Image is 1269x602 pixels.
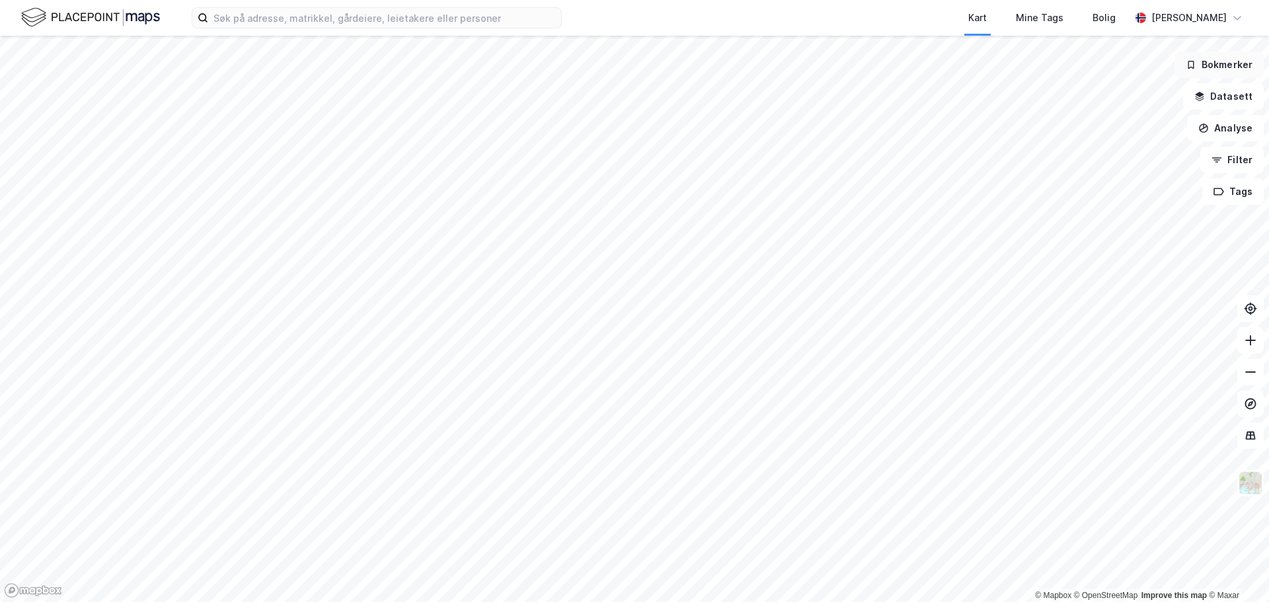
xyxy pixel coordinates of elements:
[1074,591,1138,600] a: OpenStreetMap
[1093,10,1116,26] div: Bolig
[21,6,160,29] img: logo.f888ab2527a4732fd821a326f86c7f29.svg
[1187,115,1264,141] button: Analyse
[4,583,62,598] a: Mapbox homepage
[1141,591,1207,600] a: Improve this map
[968,10,987,26] div: Kart
[1035,591,1071,600] a: Mapbox
[1151,10,1227,26] div: [PERSON_NAME]
[1203,539,1269,602] div: Kontrollprogram for chat
[1238,470,1263,496] img: Z
[1174,52,1264,78] button: Bokmerker
[208,8,561,28] input: Søk på adresse, matrikkel, gårdeiere, leietakere eller personer
[1200,147,1264,173] button: Filter
[1183,83,1264,110] button: Datasett
[1202,178,1264,205] button: Tags
[1203,539,1269,602] iframe: Chat Widget
[1016,10,1063,26] div: Mine Tags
